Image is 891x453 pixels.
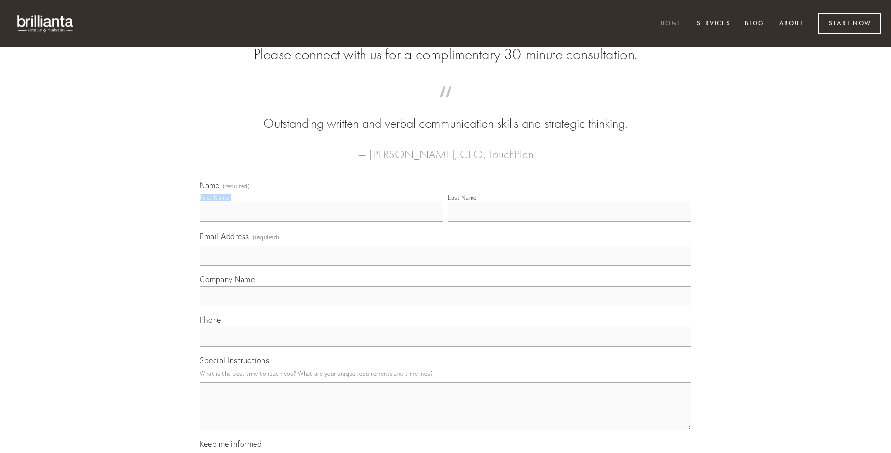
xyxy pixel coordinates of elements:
[200,315,221,325] span: Phone
[215,133,676,164] figcaption: — [PERSON_NAME], CEO, TouchPlan
[448,194,477,201] div: Last Name
[690,16,737,32] a: Services
[200,45,691,64] h2: Please connect with us for a complimentary 30-minute consultation.
[200,367,691,380] p: What is the best time to reach you? What are your unique requirements and timelines?
[200,275,255,284] span: Company Name
[200,439,262,449] span: Keep me informed
[654,16,688,32] a: Home
[200,180,219,190] span: Name
[200,232,249,241] span: Email Address
[739,16,770,32] a: Blog
[773,16,810,32] a: About
[200,194,229,201] div: First Name
[215,96,676,114] span: “
[10,10,82,38] img: brillianta - research, strategy, marketing
[215,96,676,133] blockquote: Outstanding written and verbal communication skills and strategic thinking.
[253,231,280,244] span: (required)
[223,183,250,189] span: (required)
[818,13,881,34] a: Start Now
[200,356,269,365] span: Special Instructions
